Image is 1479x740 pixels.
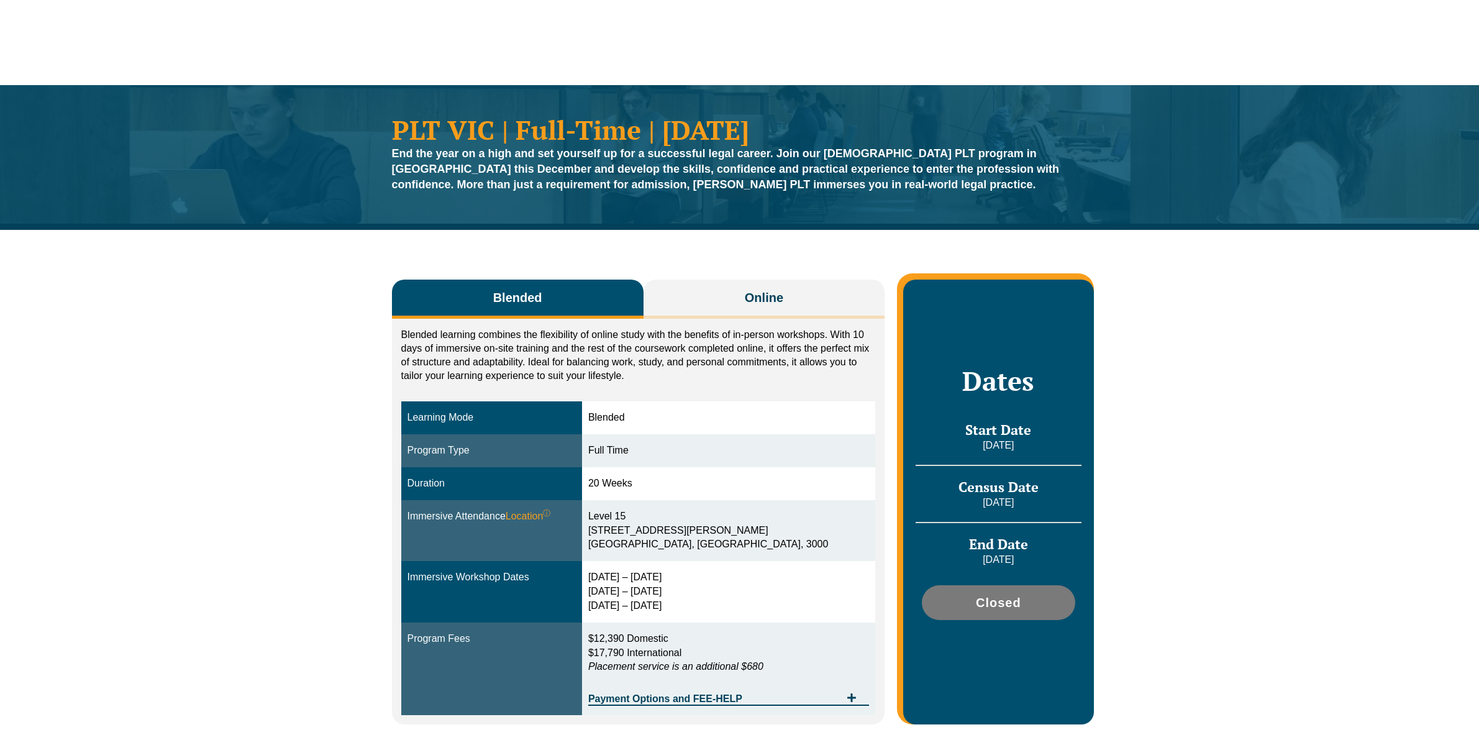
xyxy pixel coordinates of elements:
div: Learning Mode [407,411,576,425]
strong: End the year on a high and set yourself up for a successful legal career. Join our [DEMOGRAPHIC_D... [392,147,1060,191]
span: Census Date [958,478,1039,496]
div: [DATE] – [DATE] [DATE] – [DATE] [DATE] – [DATE] [588,570,869,613]
div: Immersive Workshop Dates [407,570,576,585]
div: Duration [407,477,576,491]
div: Immersive Attendance [407,509,576,524]
p: [DATE] [916,496,1081,509]
span: Payment Options and FEE-HELP [588,694,840,704]
div: Blended [588,411,869,425]
span: Online [745,289,783,306]
div: Program Type [407,444,576,458]
div: Tabs. Open items with Enter or Space, close with Escape and navigate using the Arrow keys. [392,280,885,724]
div: Full Time [588,444,869,458]
div: Program Fees [407,632,576,646]
span: Location [506,509,551,524]
span: $12,390 Domestic [588,633,668,644]
a: Closed [922,585,1075,620]
span: Closed [976,596,1021,609]
h1: PLT VIC | Full-Time | [DATE] [392,116,1088,143]
div: Level 15 [STREET_ADDRESS][PERSON_NAME] [GEOGRAPHIC_DATA], [GEOGRAPHIC_DATA], 3000 [588,509,869,552]
p: [DATE] [916,439,1081,452]
em: Placement service is an additional $680 [588,661,763,672]
span: Start Date [965,421,1031,439]
sup: ⓘ [543,509,550,518]
p: [DATE] [916,553,1081,567]
p: Blended learning combines the flexibility of online study with the benefits of in-person workshop... [401,328,876,383]
h2: Dates [916,365,1081,396]
div: 20 Weeks [588,477,869,491]
span: End Date [969,535,1028,553]
span: Blended [493,289,542,306]
span: $17,790 International [588,647,681,658]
